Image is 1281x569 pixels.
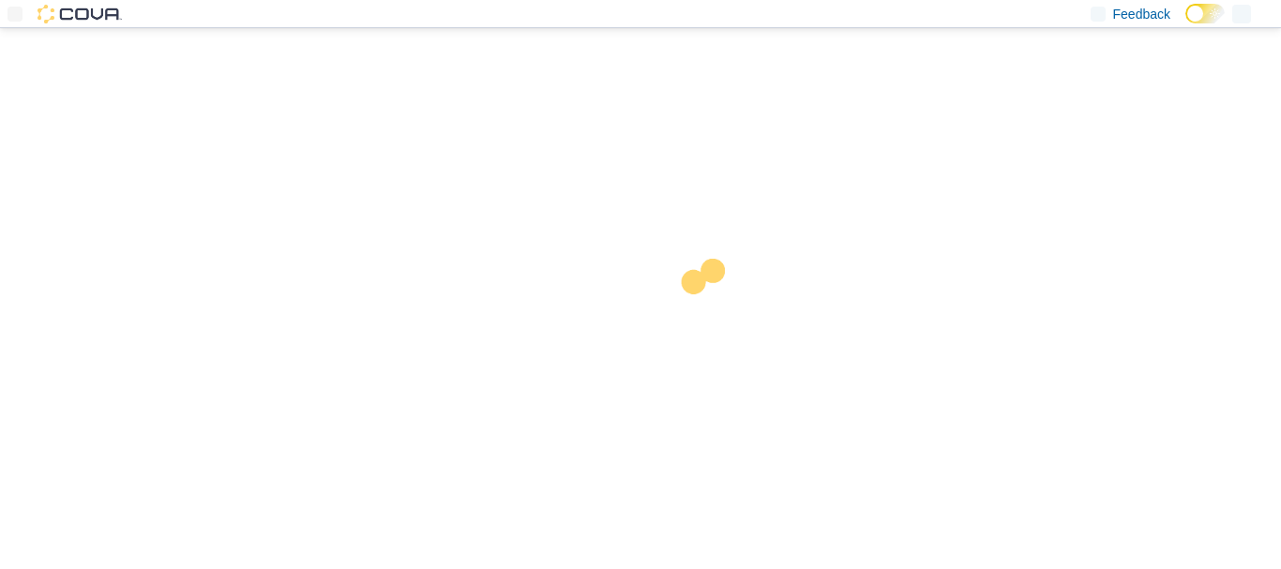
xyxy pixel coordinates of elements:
span: Dark Mode [1185,23,1186,24]
img: Cova [38,5,122,23]
input: Dark Mode [1185,4,1225,23]
span: Feedback [1113,5,1170,23]
img: cova-loader [640,245,781,385]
